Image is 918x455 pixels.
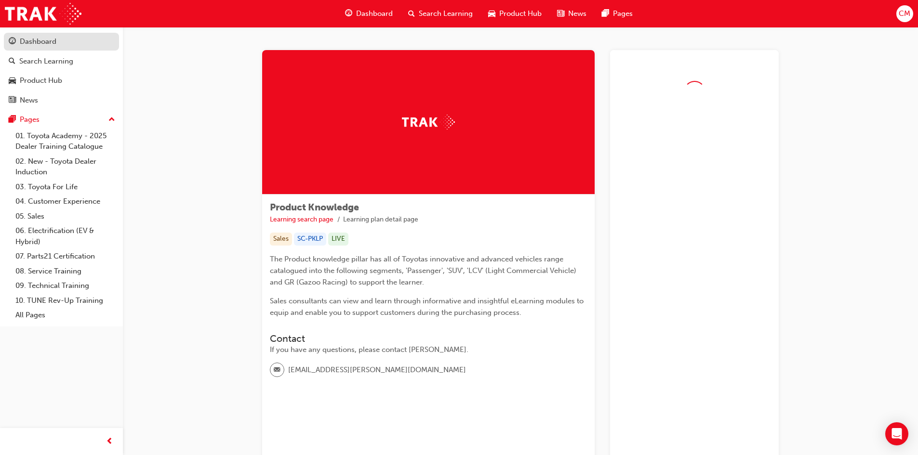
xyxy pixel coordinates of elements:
[896,5,913,22] button: CM
[288,364,466,376] span: [EMAIL_ADDRESS][PERSON_NAME][DOMAIN_NAME]
[270,344,587,355] div: If you have any questions, please contact [PERSON_NAME].
[12,129,119,154] a: 01. Toyota Academy - 2025 Dealer Training Catalogue
[480,4,549,24] a: car-iconProduct Hub
[12,180,119,195] a: 03. Toyota For Life
[549,4,594,24] a: news-iconNews
[9,116,16,124] span: pages-icon
[9,38,16,46] span: guage-icon
[4,33,119,51] a: Dashboard
[106,436,113,448] span: prev-icon
[108,114,115,126] span: up-icon
[270,255,578,286] span: The Product knowledge pillar has all of Toyotas innovative and advanced vehicles range catalogued...
[594,4,640,24] a: pages-iconPages
[343,214,418,225] li: Learning plan detail page
[4,52,119,70] a: Search Learning
[9,96,16,105] span: news-icon
[12,249,119,264] a: 07. Parts21 Certification
[270,333,587,344] h3: Contact
[20,95,38,106] div: News
[337,4,400,24] a: guage-iconDashboard
[408,8,415,20] span: search-icon
[488,8,495,20] span: car-icon
[12,154,119,180] a: 02. New - Toyota Dealer Induction
[613,8,633,19] span: Pages
[20,114,40,125] div: Pages
[899,8,910,19] span: CM
[12,308,119,323] a: All Pages
[12,278,119,293] a: 09. Technical Training
[4,91,119,109] a: News
[9,77,16,85] span: car-icon
[568,8,586,19] span: News
[274,364,280,377] span: email-icon
[12,264,119,279] a: 08. Service Training
[4,111,119,129] button: Pages
[345,8,352,20] span: guage-icon
[400,4,480,24] a: search-iconSearch Learning
[20,75,62,86] div: Product Hub
[5,3,81,25] img: Trak
[9,57,15,66] span: search-icon
[499,8,542,19] span: Product Hub
[270,233,292,246] div: Sales
[19,56,73,67] div: Search Learning
[294,233,326,246] div: SC-PKLP
[20,36,56,47] div: Dashboard
[12,194,119,209] a: 04. Customer Experience
[419,8,473,19] span: Search Learning
[557,8,564,20] span: news-icon
[885,422,908,445] div: Open Intercom Messenger
[602,8,609,20] span: pages-icon
[12,223,119,249] a: 06. Electrification (EV & Hybrid)
[4,31,119,111] button: DashboardSearch LearningProduct HubNews
[12,209,119,224] a: 05. Sales
[270,202,359,213] span: Product Knowledge
[402,115,455,130] img: Trak
[270,215,333,223] a: Learning search page
[328,233,348,246] div: LIVE
[270,297,585,317] span: Sales consultants can view and learn through informative and insightful eLearning modules to equi...
[12,293,119,308] a: 10. TUNE Rev-Up Training
[356,8,393,19] span: Dashboard
[4,72,119,90] a: Product Hub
